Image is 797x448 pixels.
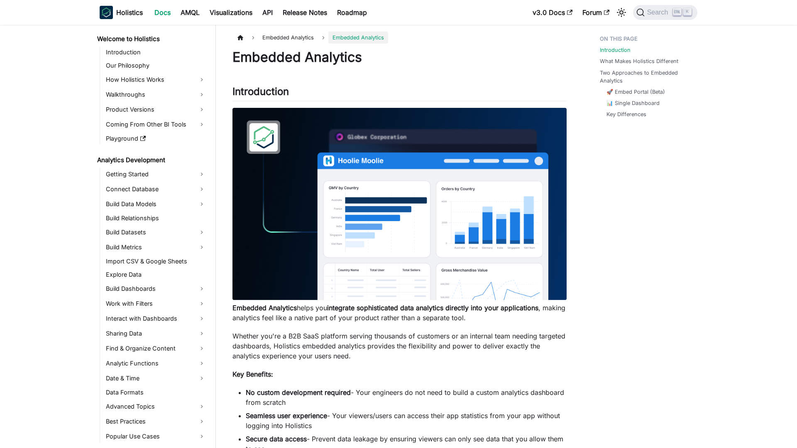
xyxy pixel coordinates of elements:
[95,33,208,45] a: Welcome to Holistics
[600,57,678,65] a: What Makes Holistics Different
[257,6,278,19] a: API
[103,282,208,295] a: Build Dashboards
[176,6,205,19] a: AMQL
[606,88,665,96] a: 🚀 Embed Portal (Beta)
[103,60,208,71] a: Our Philosophy
[100,6,143,19] a: HolisticsHolistics
[328,32,388,44] span: Embedded Analytics
[149,6,176,19] a: Docs
[600,69,692,85] a: Two Approaches to Embedded Analytics
[327,304,538,312] strong: integrate sophisticated data analytics directly into your applications
[683,8,692,16] kbd: K
[246,435,307,443] strong: Secure data access
[606,110,646,118] a: Key Differences
[246,411,327,420] strong: Seamless user experience
[246,387,567,407] li: - Your engineers do not need to build a custom analytics dashboard from scratch
[103,415,208,428] a: Best Practices
[103,372,208,385] a: Date & Time
[103,88,208,101] a: Walkthroughs
[528,6,577,19] a: v3.0 Docs
[103,342,208,355] a: Find & Organize Content
[103,256,208,267] a: Import CSV & Google Sheets
[103,297,208,310] a: Work with Filters
[100,6,113,19] img: Holistics
[103,269,208,280] a: Explore Data
[645,9,673,16] span: Search
[232,49,567,66] h1: Embedded Analytics
[246,411,567,431] li: - Your viewers/users can access their app statistics from your app without logging into Holistics
[103,241,208,254] a: Build Metrics
[615,6,628,19] button: Switch between dark and light mode (currently light mode)
[103,168,208,181] a: Getting Started
[633,5,697,20] button: Search (Ctrl+K)
[95,154,208,166] a: Analytics Development
[103,327,208,340] a: Sharing Data
[103,357,208,370] a: Analytic Functions
[232,108,567,300] img: Embedded Dashboard
[232,370,273,378] strong: Key Benefits:
[103,430,208,443] a: Popular Use Cases
[232,331,567,361] p: Whether you're a B2B SaaS platform serving thousands of customers or an internal team needing tar...
[577,6,614,19] a: Forum
[103,103,208,116] a: Product Versions
[232,304,297,312] strong: Embedded Analytics
[103,133,208,144] a: Playground
[91,25,216,448] nav: Docs sidebar
[103,312,208,325] a: Interact with Dashboards
[103,400,208,413] a: Advanced Topics
[103,212,208,224] a: Build Relationships
[600,46,631,54] a: Introduction
[606,99,660,107] a: 📊 Single Dashboard
[232,303,567,323] p: helps you , making analytics feel like a native part of your product rather than a separate tool.
[103,118,208,131] a: Coming From Other BI Tools
[232,32,248,44] a: Home page
[232,32,567,44] nav: Breadcrumbs
[103,387,208,398] a: Data Formats
[103,73,208,86] a: How Holistics Works
[332,6,372,19] a: Roadmap
[103,226,208,239] a: Build Datasets
[103,46,208,58] a: Introduction
[103,197,208,211] a: Build Data Models
[116,7,143,17] b: Holistics
[246,388,351,397] strong: No custom development required
[103,183,208,196] a: Connect Database
[232,85,567,101] h2: Introduction
[258,32,318,44] span: Embedded Analytics
[278,6,332,19] a: Release Notes
[205,6,257,19] a: Visualizations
